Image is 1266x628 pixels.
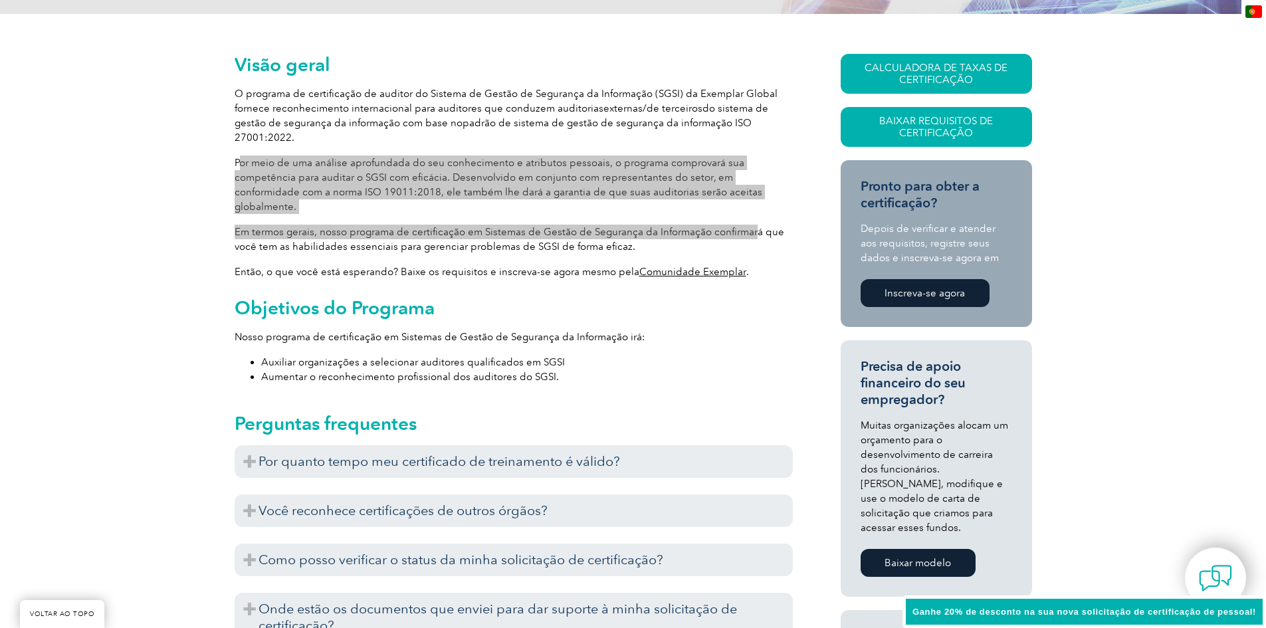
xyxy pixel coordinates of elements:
[861,178,980,211] font: Pronto para obter a certificação?
[30,610,94,618] font: VOLTAR AO TOPO
[261,356,565,368] font: Auxiliar organizações a selecionar auditores qualificados em SGSI
[235,412,417,435] font: Perguntas frequentes
[261,371,559,383] font: Aumentar o reconhecimento profissional dos auditores do SGSI.
[235,331,645,343] font: Nosso programa de certificação em Sistemas de Gestão de Segurança da Informação irá:
[861,279,990,307] a: Inscreva-se agora
[861,419,1008,534] font: Muitas organizações alocam um orçamento para o desenvolvimento de carreira dos funcionários. [PER...
[235,117,752,144] font: padrão de sistema de gestão de segurança da informação ISO 27001:2022.
[235,88,778,114] font: O programa de certificação de auditor do Sistema de Gestão de Segurança da Informação (SGSI) da E...
[235,157,762,213] font: Por meio de uma análise aprofundada do seu conhecimento e atributos pessoais, o programa comprova...
[1245,5,1262,18] img: pt
[1199,562,1232,595] img: contact-chat.png
[259,552,663,568] font: Como posso verificar o status da minha solicitação de certificação?
[235,266,639,278] font: Então, o que você está esperando? Baixe os requisitos e inscreva-se agora mesmo pela
[885,557,951,569] font: Baixar modelo
[885,287,965,299] font: Inscreva-se agora
[20,600,104,628] a: VOLTAR AO TOPO
[879,115,993,139] font: Baixar Requisitos de Certificação
[235,226,784,253] font: Em termos gerais, nosso programa de certificação em Sistemas de Gestão de Segurança da Informação...
[841,54,1032,94] a: CALCULADORA DE TAXAS DE CERTIFICAÇÃO
[865,62,1007,86] font: CALCULADORA DE TAXAS DE CERTIFICAÇÃO
[861,549,976,577] a: Baixar modelo
[912,607,1256,617] font: Ganhe 20% de desconto na sua nova solicitação de certificação de pessoal!
[861,223,999,264] font: Depois de verificar e atender aos requisitos, registre seus dados e inscreva-se agora em
[259,453,620,469] font: Por quanto tempo meu certificado de treinamento é válido?
[746,266,749,278] font: .
[603,102,702,114] font: externas/de terceiros
[235,53,330,76] font: Visão geral
[259,502,548,518] font: Você reconhece certificações de outros órgãos?
[841,107,1032,147] a: Baixar Requisitos de Certificação
[235,296,435,319] font: Objetivos do Programa
[639,266,746,278] a: Comunidade Exemplar
[861,358,966,407] font: Precisa de apoio financeiro do seu empregador?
